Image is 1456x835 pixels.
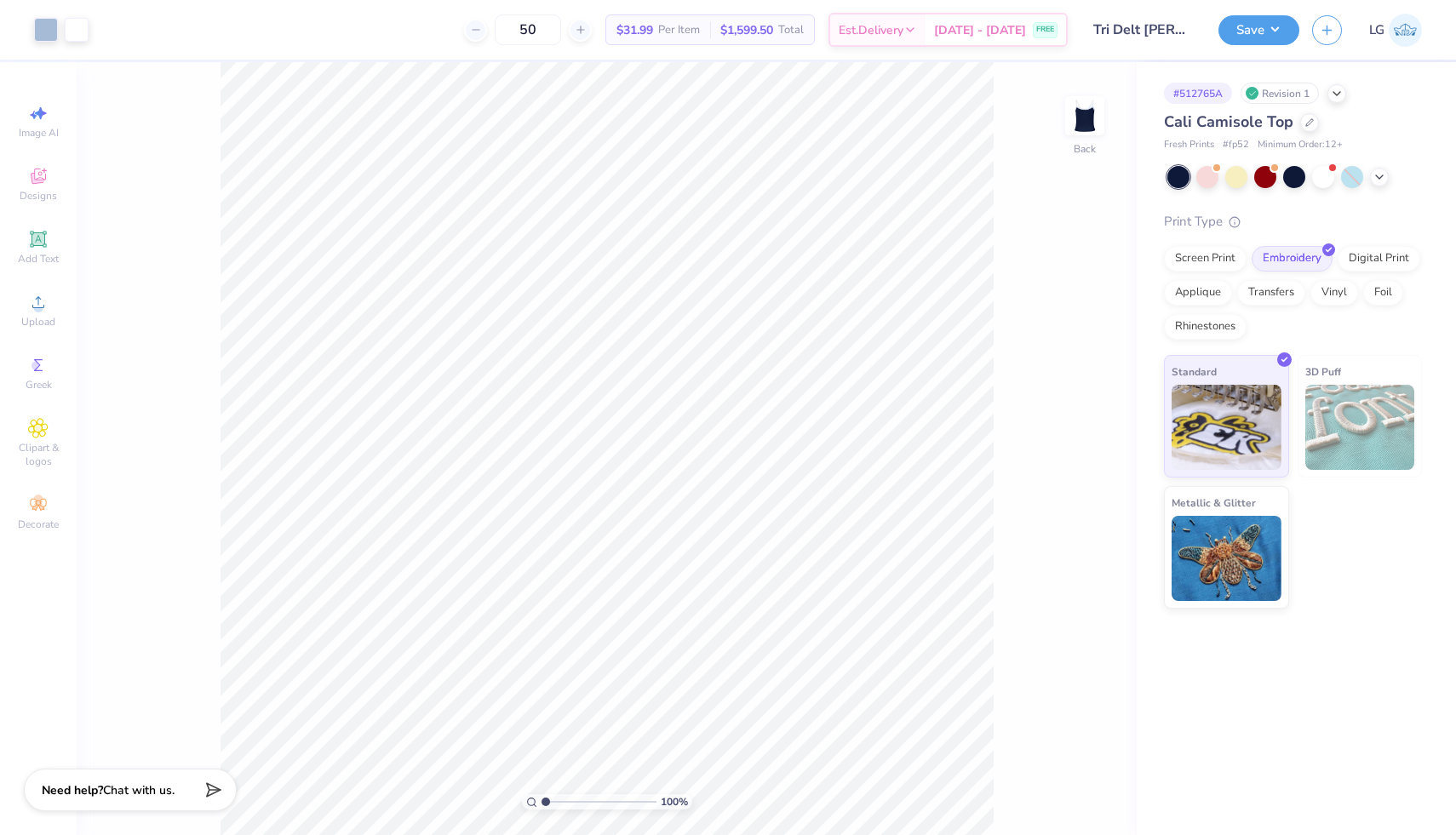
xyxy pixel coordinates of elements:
div: Revision 1 [1241,83,1319,104]
span: Decorate [18,518,59,531]
span: # fp52 [1223,138,1249,152]
span: Add Text [18,252,59,266]
button: Save [1218,15,1299,45]
span: Designs [20,189,57,203]
span: Metallic & Glitter [1172,494,1256,512]
div: # 512765A [1164,83,1232,104]
div: Rhinestones [1164,314,1247,340]
img: Standard [1172,385,1281,470]
img: Metallic & Glitter [1172,516,1281,601]
span: FREE [1036,24,1054,36]
div: Transfers [1237,280,1305,306]
input: Untitled Design [1081,13,1206,47]
span: Est. Delivery [839,21,903,39]
div: Embroidery [1252,246,1333,272]
span: $31.99 [616,21,653,39]
div: Foil [1363,280,1403,306]
span: Image AI [19,126,59,140]
span: Standard [1172,363,1217,380]
span: Fresh Prints [1164,138,1214,152]
span: $1,599.50 [720,21,773,39]
span: Upload [21,315,55,329]
span: 3D Puff [1305,363,1341,380]
img: Back [1068,99,1102,133]
span: Total [778,21,804,39]
span: Per Item [658,21,700,39]
div: Print Type [1164,212,1422,232]
span: [DATE] - [DATE] [934,21,1026,39]
input: – – [495,14,561,45]
img: 3D Puff [1305,385,1415,470]
div: Back [1074,141,1096,157]
img: Lauren Gonzalvo [1389,14,1422,47]
span: 100 % [661,794,688,809]
span: Minimum Order: 12 + [1258,138,1343,152]
span: Greek [26,378,52,392]
div: Digital Print [1338,246,1420,272]
div: Screen Print [1164,246,1247,272]
div: Vinyl [1310,280,1358,306]
span: Chat with us. [103,782,175,798]
div: Applique [1164,280,1232,306]
span: Cali Camisole Top [1164,112,1293,132]
strong: Need help? [42,782,103,798]
span: Clipart & logos [9,441,68,468]
span: LG [1369,20,1384,40]
a: LG [1369,14,1422,47]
